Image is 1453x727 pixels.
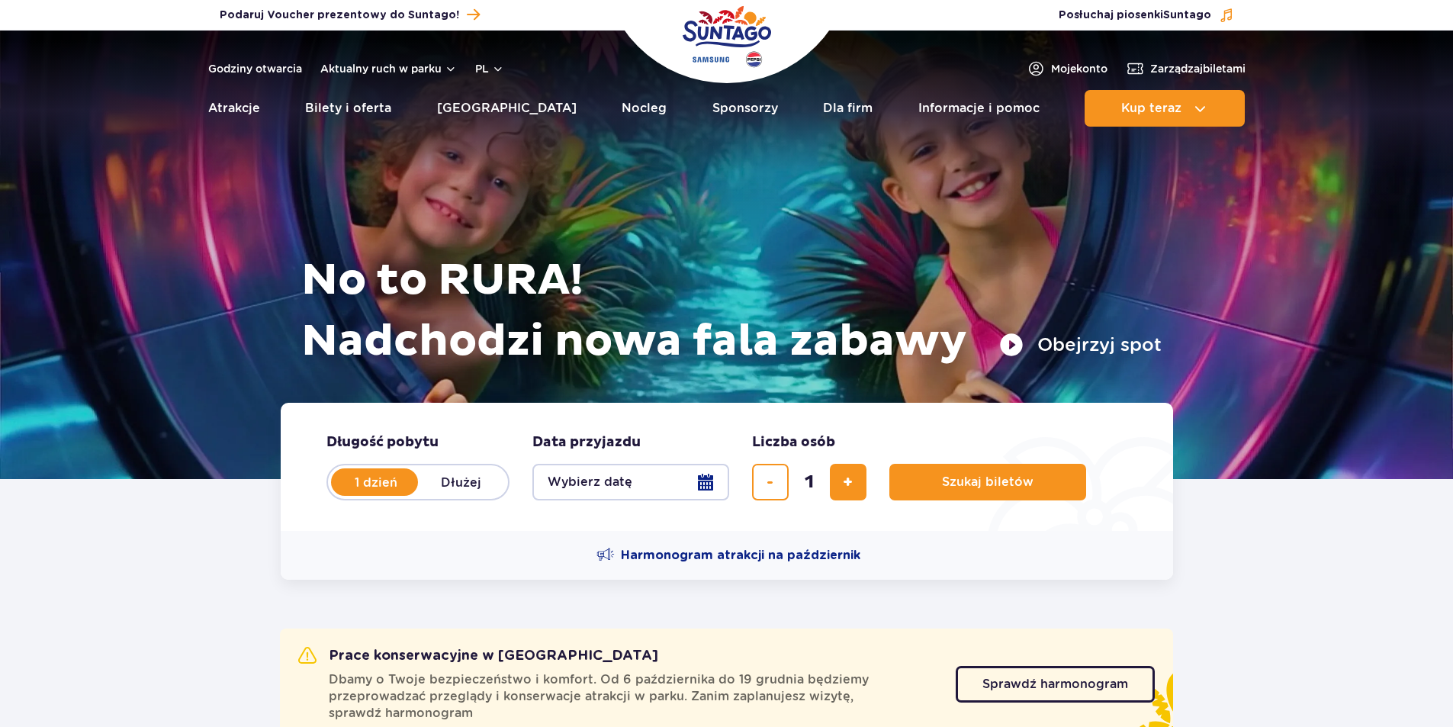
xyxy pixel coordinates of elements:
[999,333,1162,357] button: Obejrzyj spot
[298,647,658,665] h2: Prace konserwacyjne w [GEOGRAPHIC_DATA]
[329,671,937,722] span: Dbamy o Twoje bezpieczeństwo i komfort. Od 6 października do 19 grudnia będziemy przeprowadzać pr...
[437,90,577,127] a: [GEOGRAPHIC_DATA]
[956,666,1155,703] a: Sprawdź harmonogram
[830,464,866,500] button: dodaj bilet
[418,466,505,498] label: Dłużej
[281,403,1173,531] form: Planowanie wizyty w Park of Poland
[918,90,1040,127] a: Informacje i pomoc
[752,464,789,500] button: usuń bilet
[621,547,860,564] span: Harmonogram atrakcji na październik
[1059,8,1234,23] button: Posłuchaj piosenkiSuntago
[1121,101,1181,115] span: Kup teraz
[889,464,1086,500] button: Szukaj biletów
[596,546,860,565] a: Harmonogram atrakcji na październik
[532,433,641,452] span: Data przyjazdu
[1126,60,1246,78] a: Zarządzajbiletami
[942,475,1033,489] span: Szukaj biletów
[1085,90,1245,127] button: Kup teraz
[712,90,778,127] a: Sponsorzy
[982,678,1128,690] span: Sprawdź harmonogram
[791,464,828,500] input: liczba biletów
[208,90,260,127] a: Atrakcje
[823,90,873,127] a: Dla firm
[301,250,1162,372] h1: No to RURA! Nadchodzi nowa fala zabawy
[532,464,729,500] button: Wybierz datę
[1027,60,1107,78] a: Mojekonto
[752,433,835,452] span: Liczba osób
[1059,8,1211,23] span: Posłuchaj piosenki
[208,61,302,76] a: Godziny otwarcia
[220,5,480,25] a: Podaruj Voucher prezentowy do Suntago!
[1150,61,1246,76] span: Zarządzaj biletami
[305,90,391,127] a: Bilety i oferta
[333,466,420,498] label: 1 dzień
[320,63,457,75] button: Aktualny ruch w parku
[622,90,667,127] a: Nocleg
[475,61,504,76] button: pl
[1163,10,1211,21] span: Suntago
[1051,61,1107,76] span: Moje konto
[220,8,459,23] span: Podaruj Voucher prezentowy do Suntago!
[326,433,439,452] span: Długość pobytu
